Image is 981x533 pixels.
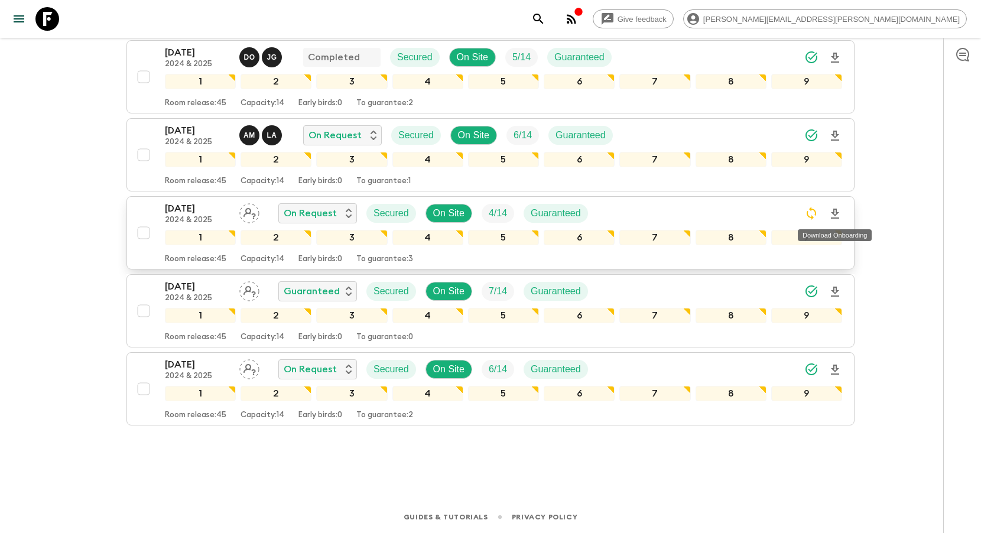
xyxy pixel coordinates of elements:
div: On Site [425,282,472,301]
div: 7 [619,308,690,323]
p: To guarantee: 0 [356,333,413,342]
p: Guaranteed [531,284,581,298]
button: [DATE]2024 & 2025Assign pack leaderGuaranteedSecuredOn SiteTrip FillGuaranteed123456789Room relea... [126,274,855,347]
p: Guaranteed [531,206,581,220]
p: Early birds: 0 [298,255,342,264]
button: [DATE]2024 & 2025Assign pack leaderOn RequestSecuredOn SiteTrip FillGuaranteed123456789Room relea... [126,352,855,425]
p: Capacity: 14 [241,411,284,420]
div: 4 [392,308,463,323]
svg: Download Onboarding [828,207,842,221]
div: 2 [241,74,311,89]
svg: Download Onboarding [828,51,842,65]
div: Secured [390,48,440,67]
p: On Request [284,206,337,220]
p: Secured [397,50,433,64]
span: [PERSON_NAME][EMAIL_ADDRESS][PERSON_NAME][DOMAIN_NAME] [697,15,966,24]
div: 9 [771,74,842,89]
p: Capacity: 14 [241,333,284,342]
p: Secured [373,284,409,298]
p: Secured [373,206,409,220]
div: 8 [696,308,766,323]
p: Guaranteed [554,50,605,64]
p: To guarantee: 2 [356,99,413,108]
div: 1 [165,386,236,401]
div: 5 [468,74,539,89]
p: On Site [458,128,489,142]
p: [DATE] [165,279,230,294]
a: Guides & Tutorials [404,511,488,524]
p: Completed [308,50,360,64]
div: Trip Fill [505,48,538,67]
div: 8 [696,152,766,167]
div: 9 [771,152,842,167]
p: On Request [284,362,337,376]
p: Secured [373,362,409,376]
div: 1 [165,230,236,245]
p: 4 / 14 [489,206,507,220]
div: 6 [544,74,615,89]
div: 9 [771,386,842,401]
p: Capacity: 14 [241,99,284,108]
p: On Site [433,206,464,220]
p: To guarantee: 3 [356,255,413,264]
p: 6 / 14 [514,128,532,142]
p: 2024 & 2025 [165,216,230,225]
p: [DATE] [165,201,230,216]
p: Guaranteed [556,128,606,142]
button: [DATE]2024 & 2025David Ortiz, John GarateCompletedSecuredOn SiteTrip FillGuaranteed123456789Room ... [126,40,855,113]
p: Capacity: 14 [241,177,284,186]
button: menu [7,7,31,31]
div: Secured [366,360,416,379]
svg: Sync Required - Changes detected [804,206,818,220]
p: 2024 & 2025 [165,294,230,303]
svg: Synced Successfully [804,284,818,298]
span: David Ortiz, John Garate [239,51,284,60]
div: 6 [544,386,615,401]
p: 5 / 14 [512,50,531,64]
div: 9 [771,230,842,245]
div: 7 [619,230,690,245]
div: 9 [771,308,842,323]
div: 7 [619,386,690,401]
p: Guaranteed [284,284,340,298]
div: On Site [425,204,472,223]
svg: Download Onboarding [828,363,842,377]
div: On Site [449,48,496,67]
p: Early birds: 0 [298,333,342,342]
p: Capacity: 14 [241,255,284,264]
p: 2024 & 2025 [165,60,230,69]
div: 2 [241,386,311,401]
div: 5 [468,152,539,167]
div: Secured [391,126,441,145]
div: 3 [316,152,387,167]
button: [DATE]2024 & 2025Alex Manzaba - Mainland, Luis Altamirano - GalapagosOn RequestSecuredOn SiteTrip... [126,118,855,191]
svg: Synced Successfully [804,50,818,64]
p: 2024 & 2025 [165,138,230,147]
p: Room release: 45 [165,99,226,108]
div: On Site [425,360,472,379]
p: On Site [433,284,464,298]
div: 6 [544,152,615,167]
button: [DATE]2024 & 2025Assign pack leaderOn RequestSecuredOn SiteTrip FillGuaranteed123456789Room relea... [126,196,855,269]
div: 3 [316,308,387,323]
div: 1 [165,74,236,89]
div: Trip Fill [482,204,514,223]
a: Give feedback [593,9,674,28]
button: AMLA [239,125,284,145]
p: L A [267,131,277,140]
p: To guarantee: 1 [356,177,411,186]
svg: Download Onboarding [828,129,842,143]
a: Privacy Policy [512,511,577,524]
div: 5 [468,308,539,323]
div: 6 [544,230,615,245]
div: Download Onboarding [798,229,872,241]
svg: Download Onboarding [828,285,842,299]
div: 3 [316,74,387,89]
p: Secured [398,128,434,142]
p: On Site [433,362,464,376]
p: [DATE] [165,357,230,372]
div: 7 [619,74,690,89]
div: Secured [366,282,416,301]
div: 7 [619,152,690,167]
p: On Request [308,128,362,142]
